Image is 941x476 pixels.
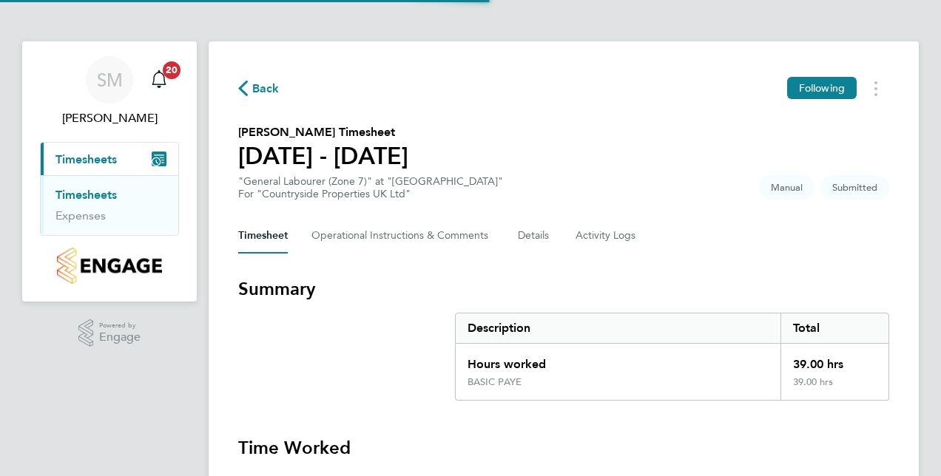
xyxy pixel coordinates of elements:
span: Powered by [99,319,141,332]
img: countryside-properties-logo-retina.png [57,248,161,284]
h1: [DATE] - [DATE] [238,141,408,171]
a: SM[PERSON_NAME] [40,56,179,127]
div: BASIC PAYE [468,376,522,388]
a: Go to home page [40,248,179,284]
button: Operational Instructions & Comments [311,218,494,254]
button: Activity Logs [576,218,638,254]
h3: Summary [238,277,889,301]
h2: [PERSON_NAME] Timesheet [238,123,408,141]
span: This timesheet was manually created. [759,175,814,200]
button: Details [518,218,552,254]
span: SM [97,70,123,89]
button: Following [787,77,857,99]
h3: Time Worked [238,436,889,460]
a: Timesheets [55,188,117,202]
span: Steven McIntyre [40,109,179,127]
div: Total [780,313,888,343]
span: This timesheet is Submitted. [820,175,889,200]
span: Back [252,80,280,98]
div: 39.00 hrs [780,376,888,400]
div: Summary [455,313,889,401]
button: Timesheets [41,143,178,175]
div: For "Countryside Properties UK Ltd" [238,188,503,200]
div: Hours worked [456,344,780,376]
button: Timesheets Menu [863,77,889,100]
span: Engage [99,331,141,344]
div: Timesheets [41,175,178,235]
button: Timesheet [238,218,288,254]
a: Expenses [55,208,106,222]
span: 20 [163,61,181,79]
span: Following [799,81,845,95]
a: Powered byEngage [78,319,141,347]
span: Timesheets [55,152,117,166]
button: Back [238,79,280,98]
div: "General Labourer (Zone 7)" at "[GEOGRAPHIC_DATA]" [238,175,503,200]
div: 39.00 hrs [780,344,888,376]
a: 20 [144,56,174,103]
nav: Main navigation [22,41,197,302]
div: Description [456,313,780,343]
